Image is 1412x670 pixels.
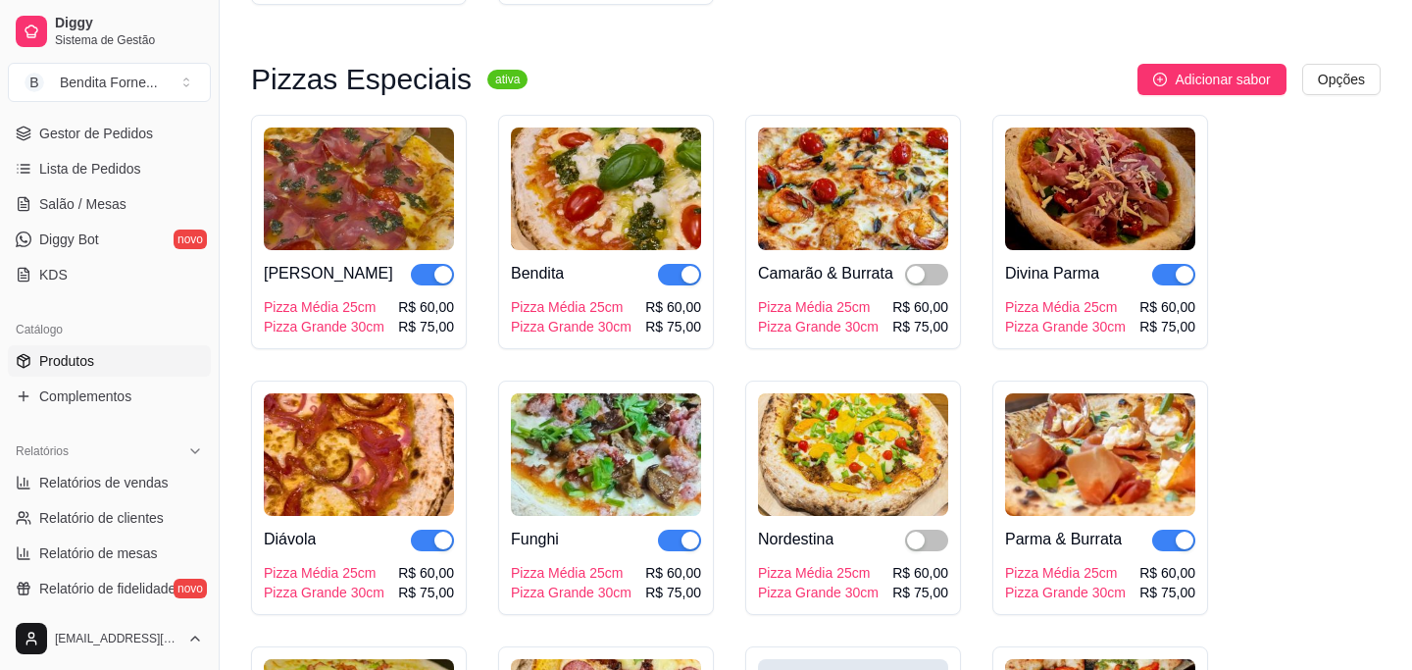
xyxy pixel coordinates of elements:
div: Diávola [264,528,316,551]
button: Select a team [8,63,211,102]
div: Bendita Forne ... [60,73,158,92]
a: Relatório de clientes [8,502,211,534]
span: Complementos [39,387,131,406]
sup: ativa [487,70,528,89]
div: Pizza Grande 30cm [758,317,879,336]
div: [PERSON_NAME] [264,262,393,285]
a: Complementos [8,381,211,412]
div: Pizza Média 25cm [758,563,879,583]
a: KDS [8,259,211,290]
div: Pizza Média 25cm [264,297,384,317]
div: Bendita [511,262,564,285]
a: Salão / Mesas [8,188,211,220]
div: R$ 60,00 [1139,563,1195,583]
div: R$ 60,00 [645,563,701,583]
div: R$ 60,00 [892,297,948,317]
a: Relatório de fidelidadenovo [8,573,211,604]
div: Pizza Média 25cm [264,563,384,583]
div: R$ 75,00 [1139,583,1195,602]
span: Relatório de clientes [39,508,164,528]
div: Pizza Média 25cm [1005,297,1126,317]
span: Salão / Mesas [39,194,126,214]
span: Relatório de fidelidade [39,579,176,598]
h3: Pizzas Especiais [251,68,472,91]
div: Pizza Grande 30cm [264,583,384,602]
span: Relatórios de vendas [39,473,169,492]
div: R$ 60,00 [398,297,454,317]
span: Relatório de mesas [39,543,158,563]
div: R$ 60,00 [645,297,701,317]
a: Lista de Pedidos [8,153,211,184]
span: Diggy [55,15,203,32]
a: Produtos [8,345,211,377]
div: Pizza Grande 30cm [1005,317,1126,336]
img: product-image [1005,128,1195,250]
div: R$ 75,00 [645,583,701,602]
div: R$ 75,00 [892,583,948,602]
button: Opções [1302,64,1381,95]
div: Pizza Média 25cm [511,563,631,583]
button: Adicionar sabor [1137,64,1286,95]
img: product-image [511,128,701,250]
span: Adicionar sabor [1175,69,1270,90]
div: Parma & Burrata [1005,528,1122,551]
img: product-image [264,128,454,250]
div: R$ 60,00 [1139,297,1195,317]
a: Relatório de mesas [8,538,211,569]
div: R$ 75,00 [398,317,454,336]
span: KDS [39,265,68,284]
div: Divina Parma [1005,262,1099,285]
a: Gestor de Pedidos [8,118,211,149]
img: product-image [1005,393,1195,516]
div: R$ 75,00 [892,317,948,336]
button: [EMAIL_ADDRESS][DOMAIN_NAME] [8,615,211,662]
span: plus-circle [1153,73,1167,86]
span: Opções [1318,69,1365,90]
div: Pizza Grande 30cm [511,583,631,602]
div: R$ 60,00 [892,563,948,583]
span: Gestor de Pedidos [39,124,153,143]
div: R$ 60,00 [398,563,454,583]
div: R$ 75,00 [398,583,454,602]
div: Catálogo [8,314,211,345]
div: Pizza Grande 30cm [264,317,384,336]
img: product-image [264,393,454,516]
span: [EMAIL_ADDRESS][DOMAIN_NAME] [55,631,179,646]
img: product-image [758,128,948,250]
span: Produtos [39,351,94,371]
div: Pizza Média 25cm [1005,563,1126,583]
div: Pizza Média 25cm [511,297,631,317]
div: Camarão & Burrata [758,262,893,285]
div: R$ 75,00 [1139,317,1195,336]
span: Diggy Bot [39,230,99,249]
div: Nordestina [758,528,833,551]
img: product-image [758,393,948,516]
span: Sistema de Gestão [55,32,203,48]
span: Relatórios [16,443,69,459]
a: DiggySistema de Gestão [8,8,211,55]
div: Pizza Grande 30cm [758,583,879,602]
div: Pizza Grande 30cm [1005,583,1126,602]
div: Pizza Média 25cm [758,297,879,317]
img: product-image [511,393,701,516]
span: B [25,73,44,92]
div: Pizza Grande 30cm [511,317,631,336]
div: R$ 75,00 [645,317,701,336]
span: Lista de Pedidos [39,159,141,179]
div: Funghi [511,528,559,551]
a: Diggy Botnovo [8,224,211,255]
a: Relatórios de vendas [8,467,211,498]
